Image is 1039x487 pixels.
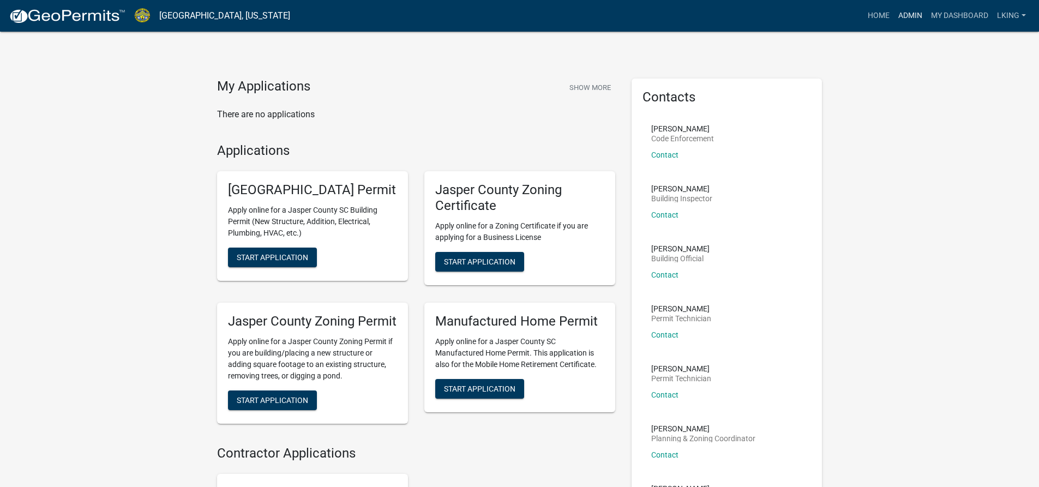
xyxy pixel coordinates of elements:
[651,270,678,279] a: Contact
[927,5,993,26] a: My Dashboard
[565,79,615,97] button: Show More
[237,253,308,262] span: Start Application
[651,195,712,202] p: Building Inspector
[228,390,317,410] button: Start Application
[228,182,397,198] h5: [GEOGRAPHIC_DATA] Permit
[228,336,397,382] p: Apply online for a Jasper County Zoning Permit if you are building/placing a new structure or add...
[134,8,151,23] img: Jasper County, South Carolina
[651,151,678,159] a: Contact
[444,384,515,393] span: Start Application
[993,5,1030,26] a: LKING
[651,425,755,432] p: [PERSON_NAME]
[894,5,927,26] a: Admin
[435,314,604,329] h5: Manufactured Home Permit
[435,336,604,370] p: Apply online for a Jasper County SC Manufactured Home Permit. This application is also for the Mo...
[217,143,615,159] h4: Applications
[642,89,812,105] h5: Contacts
[217,79,310,95] h4: My Applications
[228,205,397,239] p: Apply online for a Jasper County SC Building Permit (New Structure, Addition, Electrical, Plumbin...
[237,395,308,404] span: Start Application
[651,185,712,193] p: [PERSON_NAME]
[444,257,515,266] span: Start Application
[651,255,710,262] p: Building Official
[651,375,711,382] p: Permit Technician
[651,305,711,312] p: [PERSON_NAME]
[217,446,615,461] h4: Contractor Applications
[435,252,524,272] button: Start Application
[651,390,678,399] a: Contact
[228,248,317,267] button: Start Application
[228,314,397,329] h5: Jasper County Zoning Permit
[651,125,714,133] p: [PERSON_NAME]
[651,365,711,372] p: [PERSON_NAME]
[651,135,714,142] p: Code Enforcement
[651,435,755,442] p: Planning & Zoning Coordinator
[435,220,604,243] p: Apply online for a Zoning Certificate if you are applying for a Business License
[435,182,604,214] h5: Jasper County Zoning Certificate
[435,379,524,399] button: Start Application
[217,143,615,432] wm-workflow-list-section: Applications
[651,450,678,459] a: Contact
[217,108,615,121] p: There are no applications
[863,5,894,26] a: Home
[651,315,711,322] p: Permit Technician
[651,211,678,219] a: Contact
[159,7,290,25] a: [GEOGRAPHIC_DATA], [US_STATE]
[651,245,710,252] p: [PERSON_NAME]
[651,330,678,339] a: Contact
